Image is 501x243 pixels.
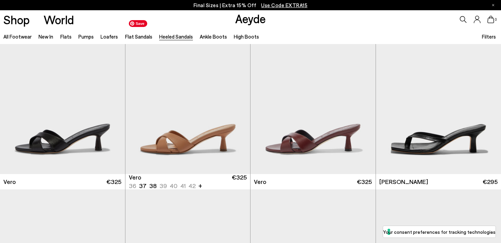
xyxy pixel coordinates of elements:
a: Ankle Boots [200,33,227,40]
span: Save [129,20,147,27]
span: €325 [357,177,372,186]
span: €325 [232,173,247,190]
a: Aeyde [235,11,266,26]
a: Next slide Previous slide [125,17,250,174]
li: 38 [149,182,157,190]
img: Vero Leather Mules [250,17,376,174]
a: Heeled Sandals [159,33,193,40]
a: Flats [60,33,72,40]
a: Loafers [101,33,118,40]
li: + [198,181,202,190]
ul: variant [129,182,194,190]
div: 1 / 6 [125,17,250,174]
a: Pumps [78,33,94,40]
span: €295 [483,177,498,186]
button: Your consent preferences for tracking technologies [383,226,496,238]
span: €325 [106,177,121,186]
span: Vero [3,177,16,186]
span: Vero [254,177,266,186]
a: Vero 36 37 38 39 40 41 42 + €325 [125,174,250,189]
a: High Boots [234,33,259,40]
span: Filters [482,33,496,40]
a: Vero €325 [250,174,376,189]
span: Navigate to /collections/ss25-final-sizes [261,2,307,8]
label: Your consent preferences for tracking technologies [383,228,496,235]
img: Vero Leather Mules [125,17,250,174]
a: New In [39,33,53,40]
a: World [44,14,74,26]
span: 0 [494,18,498,22]
a: Shop [3,14,30,26]
a: 0 [487,16,494,23]
span: [PERSON_NAME] [379,177,428,186]
span: Vero [129,173,141,182]
a: All Footwear [3,33,32,40]
a: Flat Sandals [125,33,152,40]
p: Final Sizes | Extra 15% Off [194,1,308,10]
li: 37 [139,182,147,190]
